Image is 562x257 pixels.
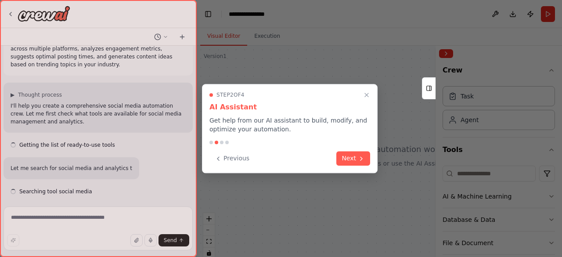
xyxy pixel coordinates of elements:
h3: AI Assistant [209,102,370,112]
button: Previous [209,151,255,166]
span: Step 2 of 4 [216,91,245,98]
button: Close walkthrough [361,90,372,100]
button: Hide left sidebar [202,8,214,20]
button: Next [336,151,370,166]
p: Get help from our AI assistant to build, modify, and optimize your automation. [209,116,370,134]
